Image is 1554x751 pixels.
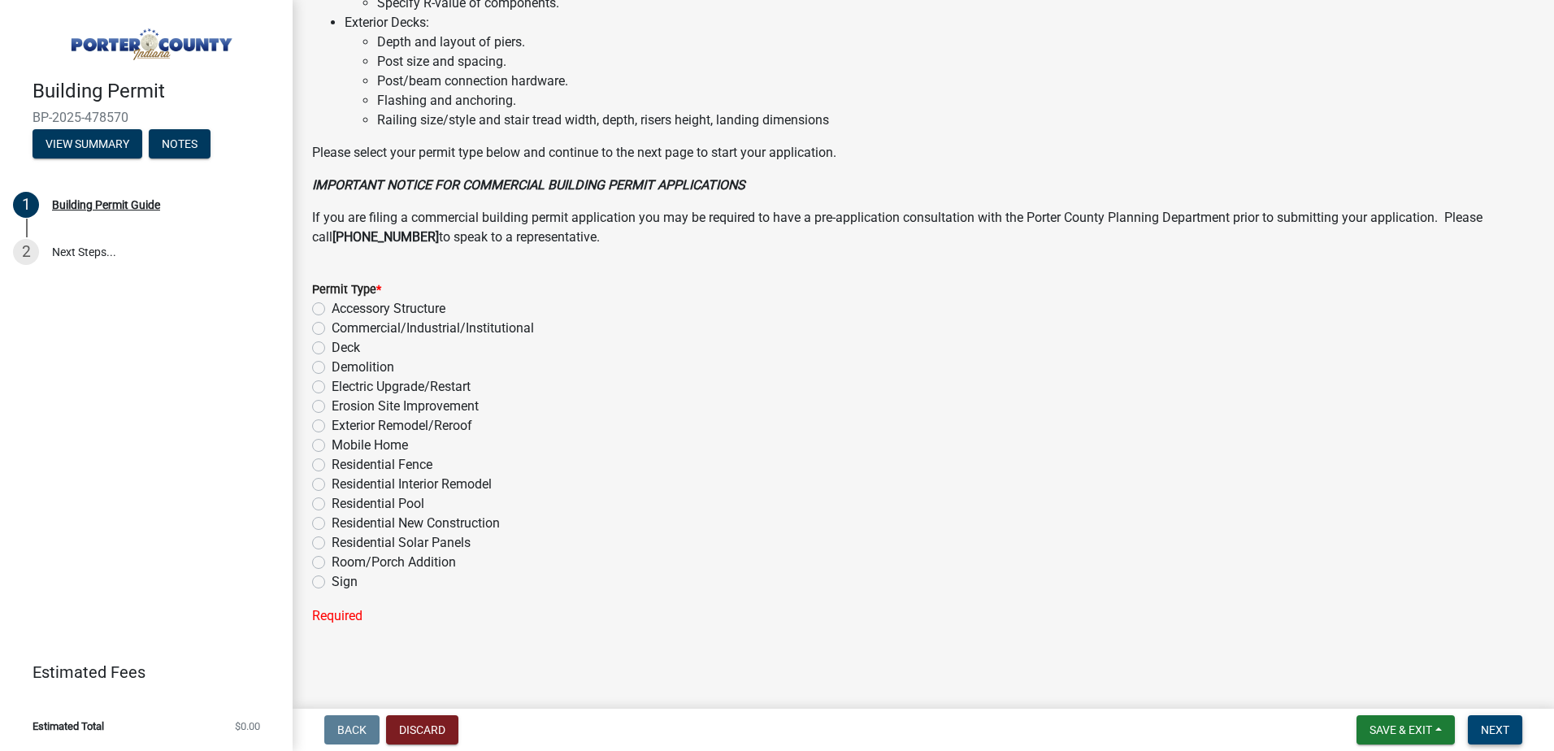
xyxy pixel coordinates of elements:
[149,138,211,151] wm-modal-confirm: Notes
[332,299,445,319] label: Accessory Structure
[332,229,439,245] strong: [PHONE_NUMBER]
[332,377,471,397] label: Electric Upgrade/Restart
[332,514,500,533] label: Residential New Construction
[52,199,160,211] div: Building Permit Guide
[33,80,280,103] h4: Building Permit
[332,553,456,572] label: Room/Porch Addition
[377,52,1534,72] li: Post size and spacing.
[312,208,1534,247] p: If you are filing a commercial building permit application you may be required to have a pre-appl...
[377,91,1534,111] li: Flashing and anchoring.
[345,13,1534,130] li: Exterior Decks:
[332,533,471,553] label: Residential Solar Panels
[149,129,211,158] button: Notes
[332,416,472,436] label: Exterior Remodel/Reroof
[332,358,394,377] label: Demolition
[377,72,1534,91] li: Post/beam connection hardware.
[332,436,408,455] label: Mobile Home
[312,177,745,193] strong: IMPORTANT NOTICE FOR COMMERCIAL BUILDING PERMIT APPLICATIONS
[332,494,424,514] label: Residential Pool
[386,715,458,744] button: Discard
[377,33,1534,52] li: Depth and layout of piers.
[33,17,267,63] img: Porter County, Indiana
[337,723,367,736] span: Back
[332,397,479,416] label: Erosion Site Improvement
[332,475,492,494] label: Residential Interior Remodel
[1370,723,1432,736] span: Save & Exit
[332,338,360,358] label: Deck
[1356,715,1455,744] button: Save & Exit
[324,715,380,744] button: Back
[312,284,381,296] label: Permit Type
[1468,715,1522,744] button: Next
[33,721,104,731] span: Estimated Total
[33,110,260,125] span: BP-2025-478570
[13,239,39,265] div: 2
[312,143,1534,163] p: Please select your permit type below and continue to the next page to start your application.
[377,111,1534,130] li: Railing size/style and stair tread width, depth, risers height, landing dimensions
[13,192,39,218] div: 1
[332,319,534,338] label: Commercial/Industrial/Institutional
[13,656,267,688] a: Estimated Fees
[332,572,358,592] label: Sign
[312,606,1534,626] div: Required
[33,129,142,158] button: View Summary
[332,455,432,475] label: Residential Fence
[33,138,142,151] wm-modal-confirm: Summary
[235,721,260,731] span: $0.00
[1481,723,1509,736] span: Next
